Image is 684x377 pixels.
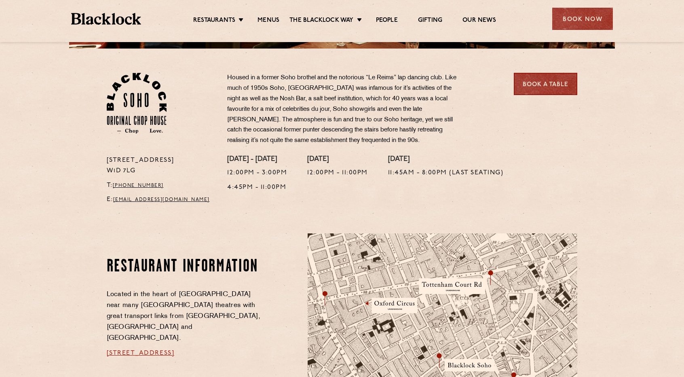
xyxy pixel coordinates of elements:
[552,8,613,30] div: Book Now
[227,73,466,146] p: Housed in a former Soho brothel and the notorious “Le Reims” lap dancing club. Like much of 1950s...
[307,155,368,164] h4: [DATE]
[462,17,496,25] a: Our News
[388,168,504,178] p: 11:45am - 8:00pm (Last seating)
[193,17,235,25] a: Restaurants
[258,17,279,25] a: Menus
[227,182,287,193] p: 4:45pm - 11:00pm
[307,168,368,178] p: 12:00pm - 11:00pm
[107,350,175,356] a: [STREET_ADDRESS]
[107,289,262,344] p: Located in the heart of [GEOGRAPHIC_DATA] near many [GEOGRAPHIC_DATA] theatres with great transpo...
[107,155,215,176] p: [STREET_ADDRESS] W1D 7LG
[289,17,353,25] a: The Blacklock Way
[514,73,577,95] a: Book a Table
[418,17,442,25] a: Gifting
[71,13,141,25] img: BL_Textured_Logo-footer-cropped.svg
[107,257,262,277] h2: Restaurant information
[227,155,287,164] h4: [DATE] - [DATE]
[113,183,164,188] a: [PHONE_NUMBER]
[107,73,167,133] img: Soho-stamp-default.svg
[388,155,504,164] h4: [DATE]
[113,197,210,202] a: [EMAIL_ADDRESS][DOMAIN_NAME]
[227,168,287,178] p: 12:00pm - 3:00pm
[107,195,215,205] p: E:
[376,17,398,25] a: People
[107,180,215,191] p: T:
